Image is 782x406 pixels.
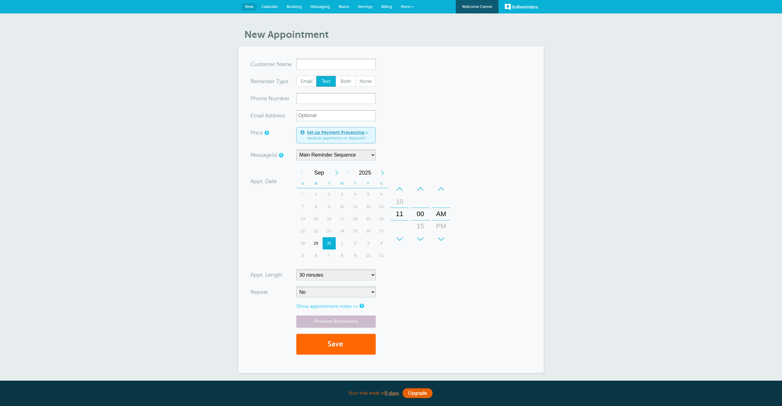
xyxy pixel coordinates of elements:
div: 5 [296,249,309,262]
a: Upgrade [403,388,433,398]
div: 15 [413,220,428,232]
div: 30 [323,237,336,249]
div: Saturday, September 6 [375,188,388,201]
div: Saturday, October 11 [375,249,388,262]
th: M [309,179,323,188]
div: Wednesday, September 17 [336,213,349,225]
label: None [356,76,376,87]
div: Saturday, September 13 [375,201,388,213]
span: New [245,4,254,9]
div: Friday, September 19 [362,213,375,225]
label: Price [250,130,263,135]
div: 28 [296,237,309,249]
span: Calendar [261,4,278,9]
span: Both [336,76,356,87]
div: 10 [362,249,375,262]
div: 26 [362,225,375,237]
div: 7 [323,249,336,262]
div: Next Month [331,167,342,179]
th: S [375,179,388,188]
div: 2 [323,188,336,201]
label: Message(s) [250,152,277,158]
div: Minutes [411,183,429,245]
div: Monday, September 8 [309,201,323,213]
div: 8 [336,249,349,262]
h1: New Appointment [244,29,544,40]
div: 16 [323,213,336,225]
span: More [401,4,410,9]
span: Settings [358,4,373,9]
div: 29 [309,237,323,249]
div: Previous Month [296,167,307,179]
div: 13 [375,201,388,213]
span: tomer N [260,61,281,67]
div: Saturday, October 4 [375,237,388,249]
th: W [336,179,349,188]
span: Email [297,76,316,87]
div: 11 [349,201,362,213]
a: Show appointment notes >> [296,304,358,309]
label: Text [316,76,336,87]
div: Tuesday, September 2 [323,188,336,201]
th: S [296,179,309,188]
span: Billing [381,4,392,9]
div: 24 [336,225,349,237]
th: T [349,179,362,188]
div: Saturday, September 27 [375,225,388,237]
label: Email [296,76,316,87]
div: ame [250,59,296,70]
a: Notes are for internal use only, and are not visible to your clients. [360,304,363,308]
div: 4 [349,188,362,201]
button: Save [296,334,376,355]
div: Friday, September 5 [362,188,375,201]
div: Thursday, October 2 [349,237,362,249]
div: 6 [375,188,388,201]
div: Wednesday, September 10 [336,201,349,213]
div: Thursday, September 25 [349,225,362,237]
th: T [323,179,336,188]
div: 15 [309,213,323,225]
div: 6 [309,249,323,262]
div: Monday, September 29 [309,237,323,249]
span: il Add [261,113,275,118]
div: PM [434,220,448,232]
div: 17 [336,213,349,225]
div: 18 [349,213,362,225]
div: 30 [413,232,428,245]
div: Friday, September 12 [362,201,375,213]
div: 9 [323,201,336,213]
span: Ema [250,113,261,118]
div: 19 [362,213,375,225]
div: Previous Year [342,167,353,179]
div: Sunday, September 28 [296,237,309,249]
div: Wednesday, September 3 [336,188,349,201]
div: 25 [349,225,362,237]
div: Sunday, September 7 [296,201,309,213]
div: 12 [362,201,375,213]
div: Wednesday, September 24 [336,225,349,237]
a: Set up Payment Processing [307,130,364,135]
span: 2025 [353,167,377,179]
span: Cus [250,61,260,67]
label: Repeat [250,289,268,295]
div: Hours [390,183,409,245]
div: Sunday, September 21 [296,225,309,237]
div: 23 [323,225,336,237]
a: 9 days [385,390,399,396]
label: Appt. Length [250,272,283,278]
span: ne Nu [261,96,276,101]
div: Wednesday, October 8 [336,249,349,262]
div: 10 [392,196,407,208]
div: 20 [375,213,388,225]
span: None [356,76,375,87]
div: 5 [362,188,375,201]
a: Simple templates and custom messages will use the reminder schedule set under Settings > Reminder... [279,153,283,157]
a: An optional price for the appointment. If you set a price, you can include a payment link in your... [265,131,268,135]
div: Monday, September 22 [309,225,323,237]
div: Tuesday, September 23 [323,225,336,237]
div: Your trial ends in . [238,387,544,400]
label: Appt. Date [250,179,277,184]
div: Today, Tuesday, September 30 [323,237,336,249]
span: Blasts [338,4,349,9]
div: Thursday, September 18 [349,213,362,225]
